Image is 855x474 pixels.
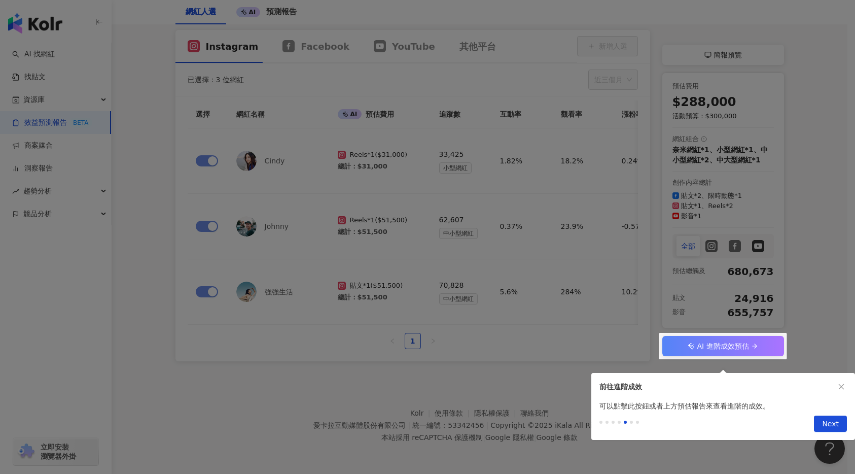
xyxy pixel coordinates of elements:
div: 前往進階成效 [599,381,836,392]
span: close [838,383,845,390]
button: close [836,381,847,392]
div: 可以點擊此按鈕或者上方預估報告來查看進階的成效。 [591,400,855,412]
span: Next [822,416,839,432]
button: Next [814,416,847,432]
